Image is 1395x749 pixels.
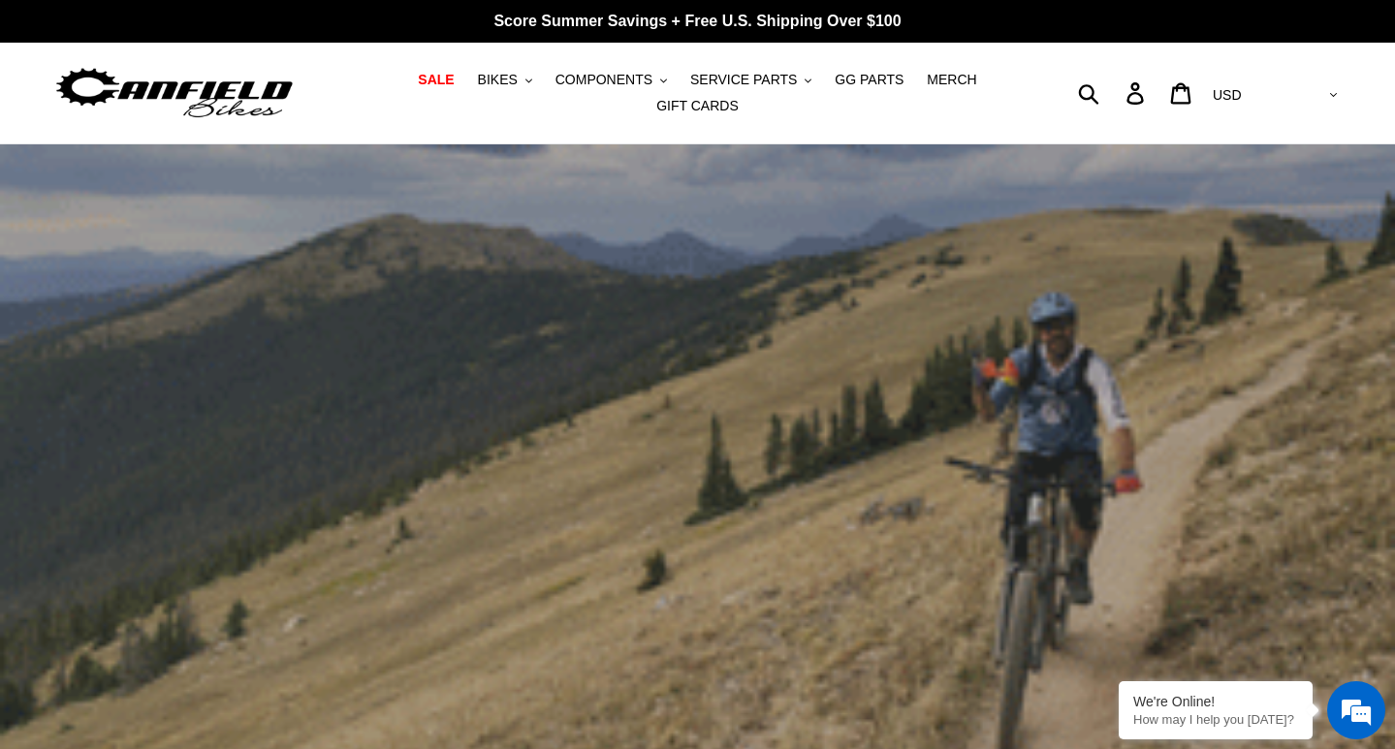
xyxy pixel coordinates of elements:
[656,98,739,114] span: GIFT CARDS
[555,72,652,88] span: COMPONENTS
[408,67,463,93] a: SALE
[1133,694,1298,709] div: We're Online!
[468,67,542,93] button: BIKES
[917,67,986,93] a: MERCH
[647,93,748,119] a: GIFT CARDS
[690,72,797,88] span: SERVICE PARTS
[681,67,821,93] button: SERVICE PARTS
[546,67,677,93] button: COMPONENTS
[835,72,904,88] span: GG PARTS
[927,72,976,88] span: MERCH
[478,72,518,88] span: BIKES
[418,72,454,88] span: SALE
[1133,712,1298,727] p: How may I help you today?
[53,63,296,124] img: Canfield Bikes
[1089,72,1138,114] input: Search
[825,67,913,93] a: GG PARTS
